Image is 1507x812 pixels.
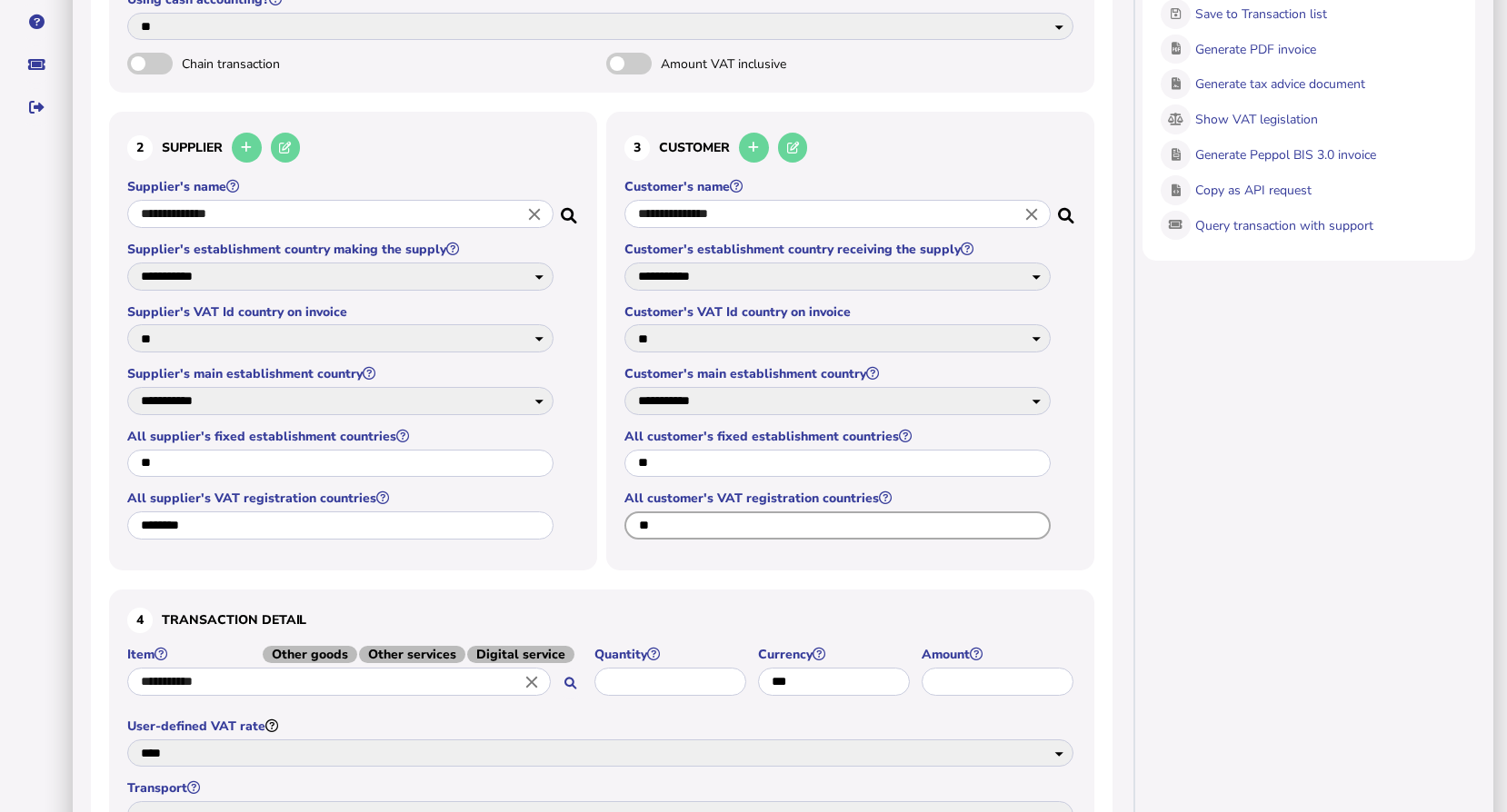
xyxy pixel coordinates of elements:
[127,718,1076,735] label: User-defined VAT rate
[624,365,1053,382] label: Customer's main establishment country
[127,178,556,195] label: Supplier's name
[17,88,55,126] button: Sign out
[624,241,1053,258] label: Customer's establishment country receiving the supply
[594,646,749,663] label: Quantity
[739,133,769,163] button: Add a new customer to the database
[778,133,808,163] button: Edit selected customer in the database
[524,203,544,223] i: Close
[127,428,556,445] label: All supplier's fixed establishment countries
[127,365,556,382] label: Supplier's main establishment country
[127,608,1076,633] h3: Transaction detail
[624,135,650,161] div: 3
[127,646,585,663] label: Item
[127,303,556,321] label: Supplier's VAT Id country on invoice
[467,646,574,663] span: Digital service
[555,668,585,698] button: Search for an item by HS code or use natural language description
[624,178,1053,195] label: Customer's name
[624,490,1053,507] label: All customer's VAT registration countries
[17,45,55,84] button: Raise a support ticket
[1022,203,1042,223] i: Close
[182,55,373,73] span: Chain transaction
[109,112,597,570] section: Define the seller
[271,133,301,163] button: Edit selected supplier in the database
[922,646,1076,663] label: Amount
[127,490,556,507] label: All supplier's VAT registration countries
[17,3,55,41] button: Help pages
[127,135,153,161] div: 2
[661,55,852,73] span: Amount VAT inclusive
[127,779,1076,797] label: Transport
[624,303,1053,321] label: Customer's VAT Id country on invoice
[624,428,1053,445] label: All customer's fixed establishment countries
[232,133,262,163] button: Add a new supplier to the database
[624,130,1076,165] h3: Customer
[127,130,579,165] h3: Supplier
[127,241,556,258] label: Supplier's establishment country making the supply
[263,646,357,663] span: Other goods
[359,646,465,663] span: Other services
[522,671,542,691] i: Close
[561,203,579,217] i: Search for a dummy seller
[127,608,153,633] div: 4
[758,646,913,663] label: Currency
[1058,203,1076,217] i: Search for a dummy customer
